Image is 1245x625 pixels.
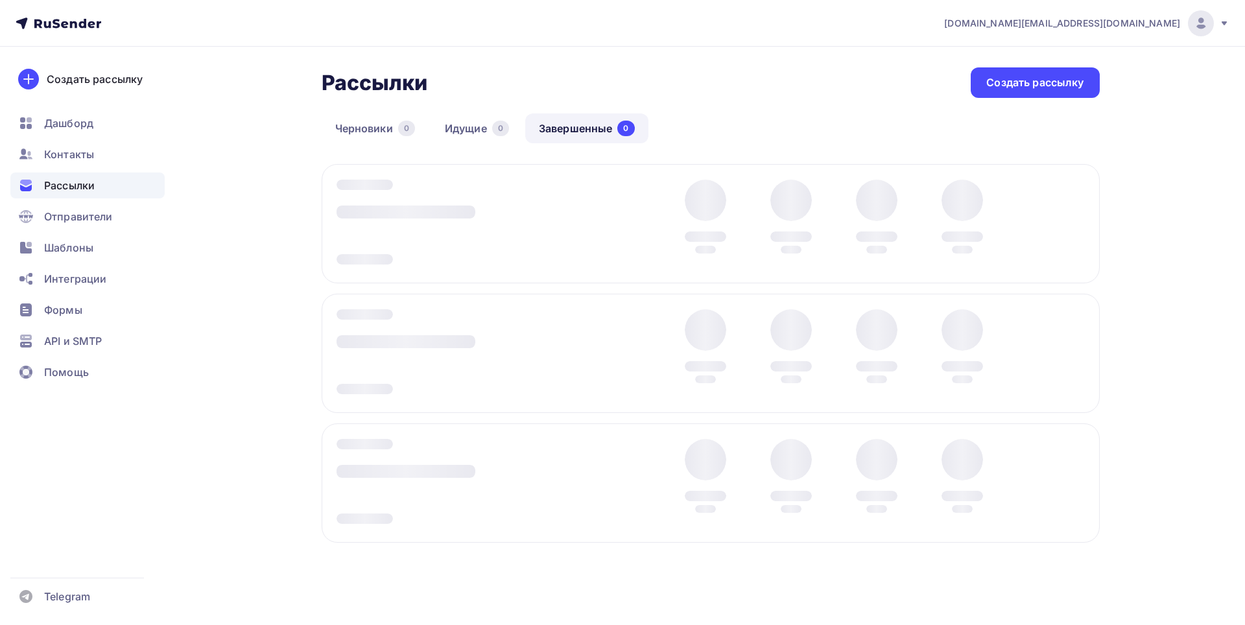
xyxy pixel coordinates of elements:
a: Отправители [10,204,165,230]
span: Контакты [44,147,94,162]
a: Контакты [10,141,165,167]
a: Черновики0 [322,113,429,143]
span: Шаблоны [44,240,93,255]
h2: Рассылки [322,70,428,96]
div: Создать рассылку [47,71,143,87]
a: [DOMAIN_NAME][EMAIL_ADDRESS][DOMAIN_NAME] [944,10,1229,36]
span: Дашборд [44,115,93,131]
a: Идущие0 [431,113,523,143]
span: Рассылки [44,178,95,193]
div: 0 [398,121,415,136]
span: Интеграции [44,271,106,287]
span: Помощь [44,364,89,380]
span: Формы [44,302,82,318]
a: Формы [10,297,165,323]
a: Шаблоны [10,235,165,261]
div: 0 [617,121,634,136]
span: API и SMTP [44,333,102,349]
span: Отправители [44,209,113,224]
span: [DOMAIN_NAME][EMAIL_ADDRESS][DOMAIN_NAME] [944,17,1180,30]
a: Завершенные0 [525,113,648,143]
div: Создать рассылку [986,75,1084,90]
span: Telegram [44,589,90,604]
a: Дашборд [10,110,165,136]
a: Рассылки [10,172,165,198]
div: 0 [492,121,509,136]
